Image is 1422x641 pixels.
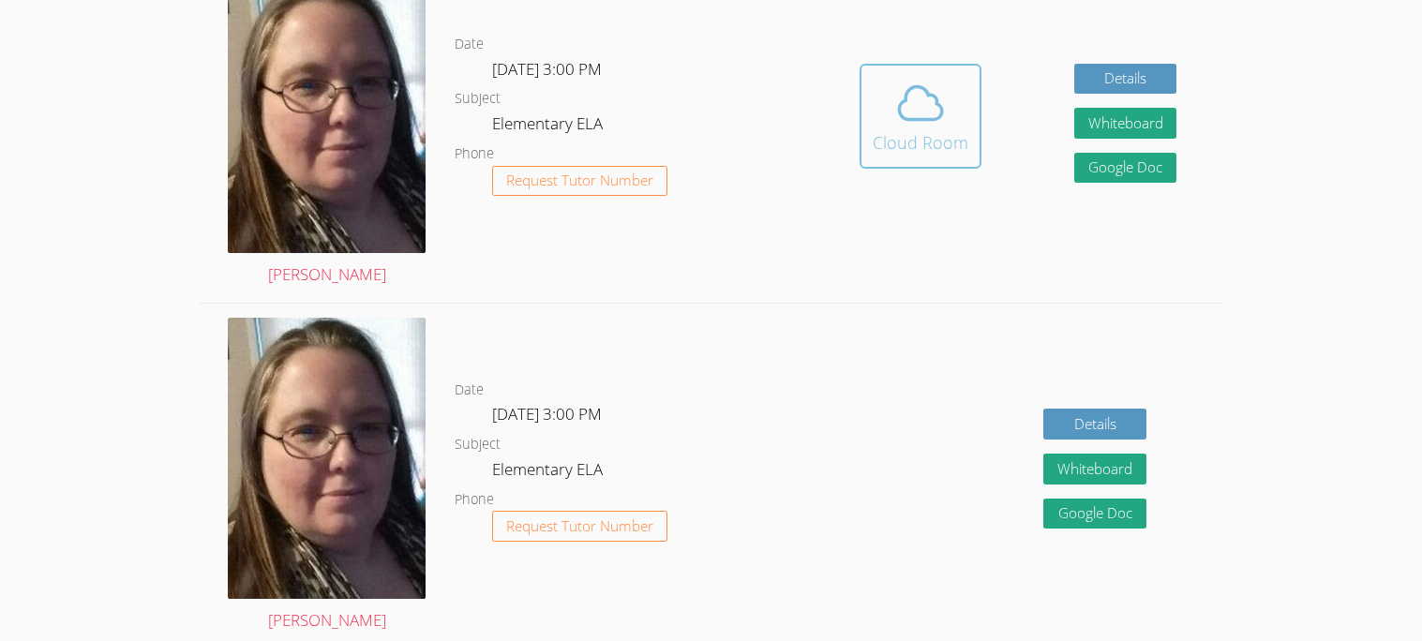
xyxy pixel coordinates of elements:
a: Details [1043,409,1146,440]
dt: Phone [455,142,494,166]
span: Request Tutor Number [506,173,653,187]
a: Details [1074,64,1177,95]
dt: Date [455,379,484,402]
span: Request Tutor Number [506,519,653,533]
button: Request Tutor Number [492,166,667,197]
span: [DATE] 3:00 PM [492,58,602,80]
button: Whiteboard [1043,454,1146,484]
dt: Subject [455,433,501,456]
div: Cloud Room [873,129,968,156]
button: Cloud Room [860,64,981,169]
img: Picture,%20Amy%20Wunschel.jpg [228,318,426,599]
button: Request Tutor Number [492,511,667,542]
dt: Phone [455,488,494,512]
a: Google Doc [1074,153,1177,184]
a: Google Doc [1043,499,1146,529]
dt: Subject [455,87,501,111]
dd: Elementary ELA [492,456,606,488]
button: Whiteboard [1074,108,1177,139]
dd: Elementary ELA [492,111,606,142]
dt: Date [455,33,484,56]
a: [PERSON_NAME] [228,318,426,634]
span: [DATE] 3:00 PM [492,403,602,425]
